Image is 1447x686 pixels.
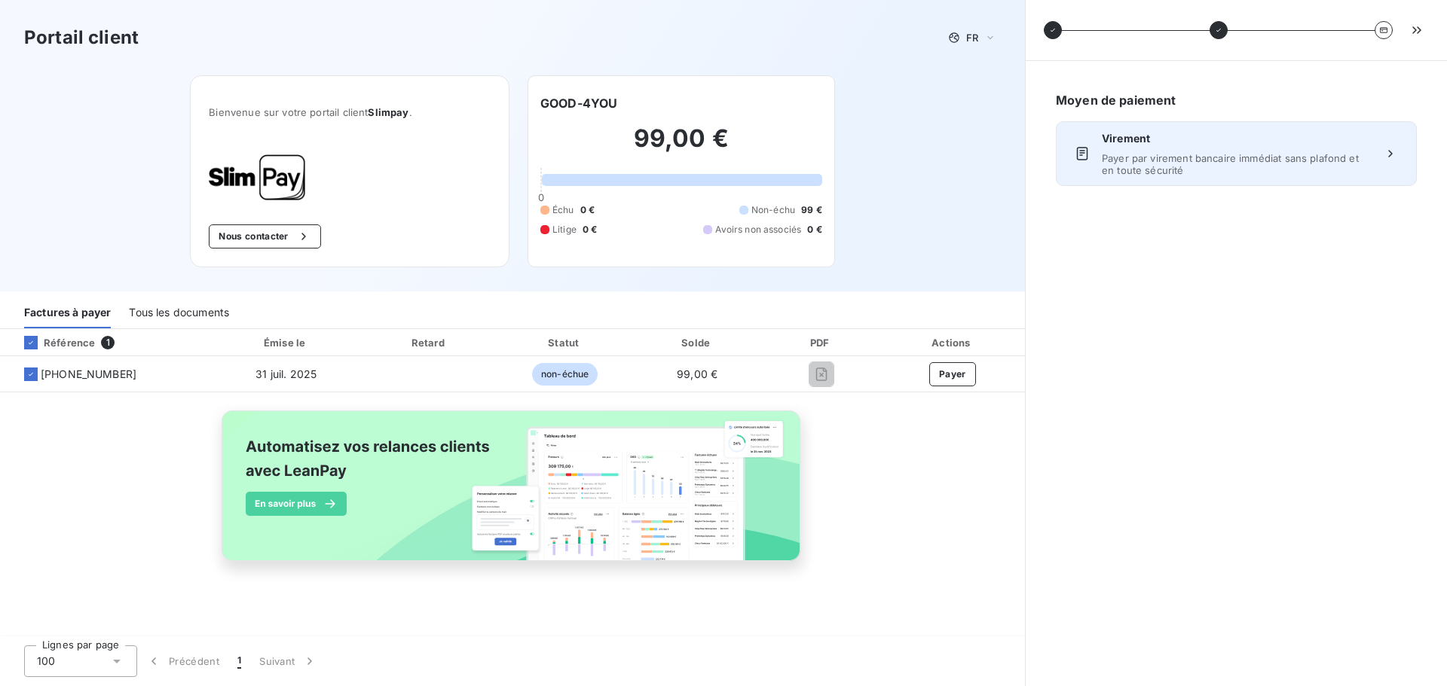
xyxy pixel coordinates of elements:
span: Bienvenue sur votre portail client . [209,106,491,118]
span: 0 € [583,223,597,236]
div: Tous les documents [129,297,229,328]
img: banner [208,401,817,587]
span: 31 juil. 2025 [255,367,317,380]
span: Non-échu [751,203,795,217]
div: PDF [766,335,877,350]
span: Payer par virement bancaire immédiat sans plafond et en toute sécurité [1102,152,1371,176]
span: 0 [538,191,544,203]
span: 99 € [801,203,822,217]
button: Payer [929,362,976,386]
h3: Portail client [24,24,139,51]
div: Émise le [215,335,358,350]
button: Nous contacter [209,224,320,248]
img: Company logo [209,154,305,200]
div: Actions [883,335,1022,350]
div: Factures à payer [24,297,111,328]
span: [PHONE_NUMBER] [41,367,136,382]
div: Solde [635,335,760,350]
h6: GOOD-4YOU [540,94,617,112]
span: 0 € [807,223,821,236]
div: Statut [501,335,629,350]
span: Litige [552,223,577,236]
h2: 99,00 € [540,123,822,169]
span: 0 € [580,203,595,217]
span: Échu [552,203,574,217]
span: Virement [1102,131,1371,146]
span: Slimpay [368,106,408,118]
span: 100 [37,654,55,669]
button: 1 [228,645,250,677]
div: Retard [364,335,495,350]
span: FR [966,32,978,44]
button: Suivant [250,645,326,677]
span: 1 [101,336,115,349]
span: non-échue [532,363,598,386]
span: 99,00 € [677,367,717,380]
div: Référence [12,336,95,349]
button: Précédent [137,645,228,677]
span: 1 [237,654,241,669]
span: Avoirs non associés [715,223,801,236]
h6: Moyen de paiement [1056,91,1417,109]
